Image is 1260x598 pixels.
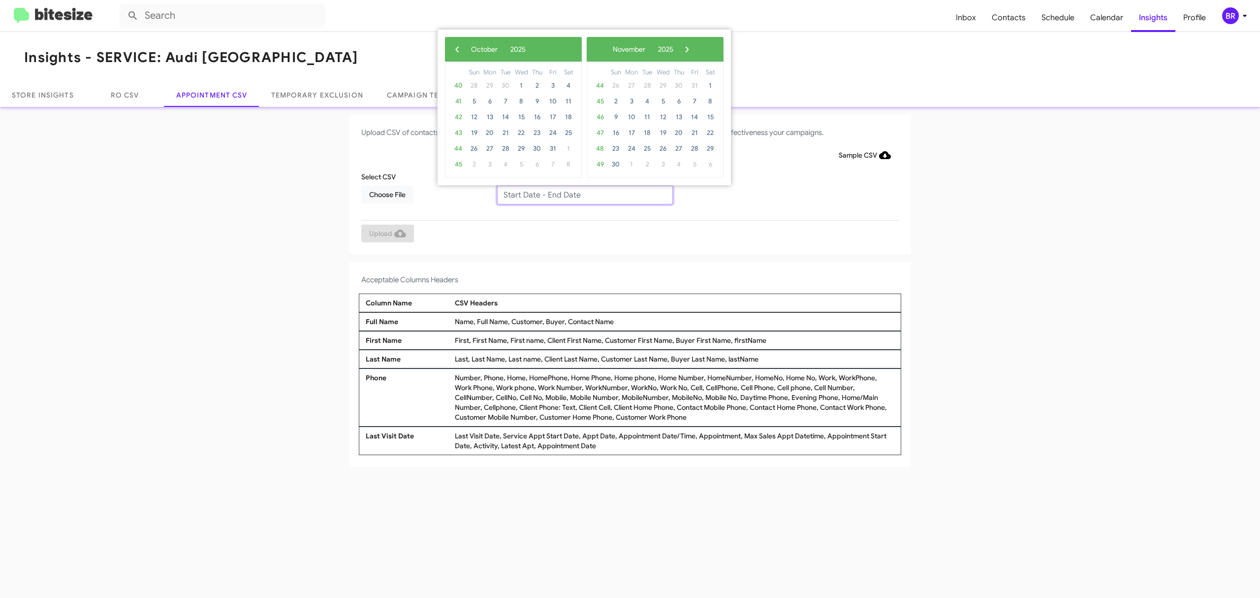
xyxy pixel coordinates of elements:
button: Upload [361,225,414,242]
a: Insights [1131,3,1175,32]
a: Calendar [1082,3,1131,32]
span: 22 [513,125,529,141]
span: 1 [624,157,639,172]
th: weekday [513,67,529,78]
span: 19 [466,125,482,141]
span: 16 [529,109,545,125]
button: ‹ [450,42,465,57]
span: 21 [687,125,702,141]
th: weekday [561,67,576,78]
span: 4 [498,157,513,172]
span: 20 [671,125,687,141]
a: Contacts [984,3,1034,32]
span: 3 [624,94,639,109]
span: 20 [482,125,498,141]
span: 7 [545,157,561,172]
span: October [471,45,498,54]
span: 30 [608,157,624,172]
span: 17 [624,125,639,141]
a: Campaign Templates [375,83,484,107]
span: 2 [529,78,545,94]
span: 29 [702,141,718,157]
span: 26 [466,141,482,157]
div: CSV Headers [452,298,897,308]
bs-daterangepicker-container: calendar [438,30,731,185]
span: › [680,42,694,57]
span: 6 [671,94,687,109]
th: weekday [687,67,702,78]
span: 29 [482,78,498,94]
span: 15 [513,109,529,125]
div: Number, Phone, Home, HomePhone, Home Phone, Home phone, Home Number, HomeNumber, HomeNo, Home No,... [452,373,897,422]
span: 42 [450,109,466,125]
span: 2 [639,157,655,172]
span: 40 [450,78,466,94]
span: 10 [545,94,561,109]
span: 22 [702,125,718,141]
span: 31 [545,141,561,157]
th: weekday [498,67,513,78]
span: 49 [592,157,608,172]
a: Temporary Exclusion [259,83,375,107]
span: 4 [671,157,687,172]
span: 31 [687,78,702,94]
div: Last, Last Name, Last name, Client Last Name, Customer Last Name, Buyer Last Name, lastName [452,354,897,364]
span: 45 [592,94,608,109]
button: Sample CSV [831,146,899,164]
span: 3 [655,157,671,172]
span: 2025 [510,45,526,54]
span: 1 [561,141,576,157]
span: 5 [466,94,482,109]
button: November [606,42,652,57]
span: 2025 [658,45,673,54]
th: weekday [639,67,655,78]
span: 24 [545,125,561,141]
span: 23 [529,125,545,141]
span: 28 [639,78,655,94]
input: Search [119,4,326,28]
button: 2025 [504,42,532,57]
div: BR [1222,7,1239,24]
span: 3 [545,78,561,94]
th: weekday [545,67,561,78]
div: First Name [363,335,452,345]
span: 1 [702,78,718,94]
th: weekday [702,67,718,78]
span: 25 [561,125,576,141]
th: weekday [671,67,687,78]
button: Choose File [361,186,413,203]
span: 43 [450,125,466,141]
div: Phone [363,373,452,422]
span: Choose File [369,186,406,203]
span: 7 [498,94,513,109]
span: November [613,45,645,54]
span: 5 [513,157,529,172]
h4: Upload CSV of contacts who made appointment. We will match them with the conversations to help yo... [361,127,899,138]
span: 18 [639,125,655,141]
a: Schedule [1034,3,1082,32]
span: 13 [671,109,687,125]
span: 7 [687,94,702,109]
span: 5 [655,94,671,109]
div: Last Visit Date, Service Appt Start Date, Appt Date, Appointment Date/Time, Appointment, Max Sale... [452,431,897,451]
span: 11 [561,94,576,109]
span: 25 [639,141,655,157]
span: Upload [369,225,406,242]
button: October [465,42,504,57]
div: Full Name [363,317,452,327]
button: BR [1214,7,1249,24]
a: Profile [1175,3,1214,32]
a: Appointment CSV [164,83,259,107]
span: 1 [513,78,529,94]
span: 16 [608,125,624,141]
span: 21 [498,125,513,141]
span: 26 [655,141,671,157]
a: Inbox [948,3,984,32]
h1: Insights - SERVICE: Audi [GEOGRAPHIC_DATA] [24,50,358,66]
span: 11 [639,109,655,125]
span: 44 [450,141,466,157]
span: 30 [529,141,545,157]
